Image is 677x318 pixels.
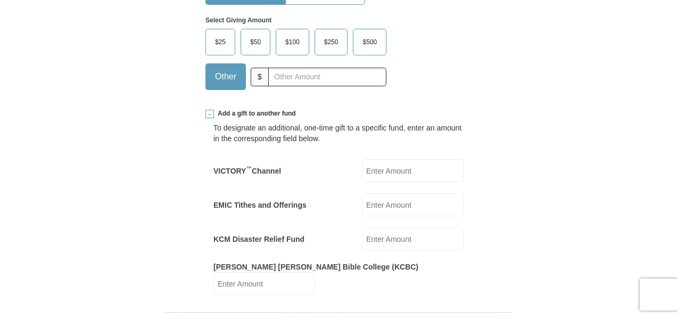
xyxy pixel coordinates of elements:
span: $250 [319,34,344,50]
span: Other [210,69,242,85]
span: $500 [357,34,382,50]
input: Enter Amount [213,272,315,295]
input: Other Amount [268,68,386,86]
input: Enter Amount [362,159,464,182]
label: KCM Disaster Relief Fund [213,234,304,244]
label: VICTORY Channel [213,166,281,176]
span: Add a gift to another fund [214,109,296,118]
span: $100 [280,34,305,50]
sup: ™ [246,165,252,172]
label: [PERSON_NAME] [PERSON_NAME] Bible College (KCBC) [213,262,418,272]
strong: Select Giving Amount [205,17,271,24]
input: Enter Amount [362,193,464,216]
span: $ [251,68,269,86]
div: To designate an additional, one-time gift to a specific fund, enter an amount in the correspondin... [213,123,464,144]
label: EMIC Tithes and Offerings [213,200,307,210]
input: Enter Amount [362,227,464,250]
span: $50 [245,34,266,50]
span: $25 [210,34,231,50]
